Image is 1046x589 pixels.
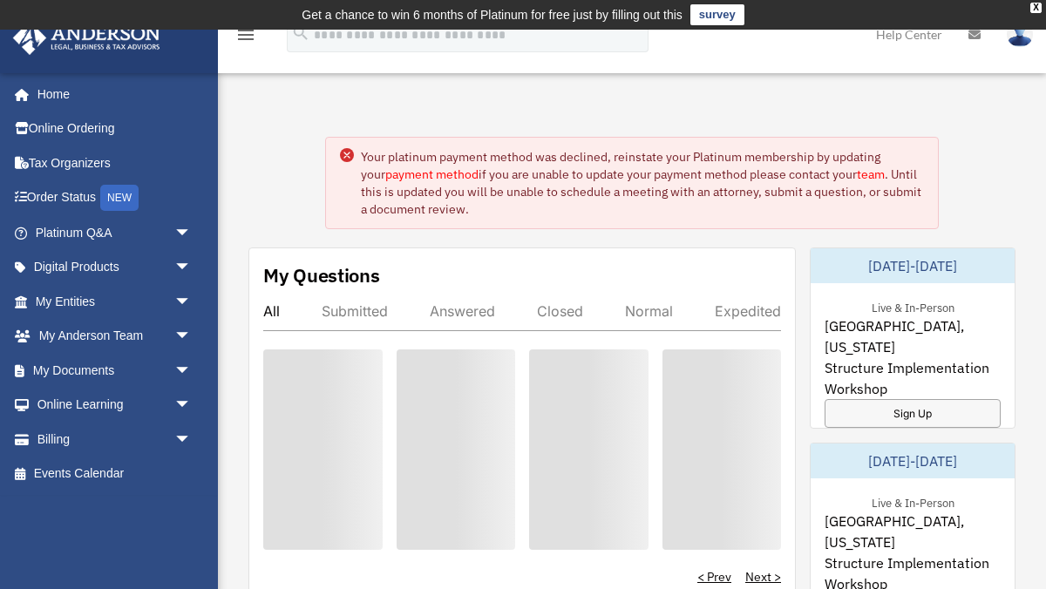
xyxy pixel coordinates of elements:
[291,24,310,43] i: search
[12,112,218,146] a: Online Ordering
[235,24,256,45] i: menu
[235,30,256,45] a: menu
[537,302,583,320] div: Closed
[811,248,1015,283] div: [DATE]-[DATE]
[322,302,388,320] div: Submitted
[385,166,479,182] a: payment method
[174,215,209,251] span: arrow_drop_down
[12,388,218,423] a: Online Learningarrow_drop_down
[745,568,781,586] a: Next >
[12,319,218,354] a: My Anderson Teamarrow_drop_down
[8,21,166,55] img: Anderson Advisors Platinum Portal
[263,262,380,288] div: My Questions
[302,4,683,25] div: Get a chance to win 6 months of Platinum for free just by filling out this
[263,302,280,320] div: All
[858,297,968,315] div: Live & In-Person
[697,568,731,586] a: < Prev
[811,443,1015,478] div: [DATE]-[DATE]
[1007,22,1033,47] img: User Pic
[825,357,1001,399] span: Structure Implementation Workshop
[430,302,495,320] div: Answered
[625,302,673,320] div: Normal
[174,319,209,355] span: arrow_drop_down
[174,353,209,389] span: arrow_drop_down
[825,315,1001,357] span: [GEOGRAPHIC_DATA], [US_STATE]
[12,422,218,457] a: Billingarrow_drop_down
[825,511,1001,552] span: [GEOGRAPHIC_DATA], [US_STATE]
[825,399,1001,428] a: Sign Up
[12,284,218,319] a: My Entitiesarrow_drop_down
[174,422,209,457] span: arrow_drop_down
[100,185,139,211] div: NEW
[12,77,209,112] a: Home
[174,388,209,423] span: arrow_drop_down
[690,4,744,25] a: survey
[1030,3,1042,13] div: close
[12,457,218,491] a: Events Calendar
[174,284,209,320] span: arrow_drop_down
[174,250,209,286] span: arrow_drop_down
[715,302,781,320] div: Expedited
[12,180,218,216] a: Order StatusNEW
[361,148,924,218] div: Your platinum payment method was declined, reinstate your Platinum membership by updating your if...
[857,166,885,182] a: team
[12,353,218,388] a: My Documentsarrow_drop_down
[12,250,218,285] a: Digital Productsarrow_drop_down
[12,215,218,250] a: Platinum Q&Aarrow_drop_down
[858,492,968,511] div: Live & In-Person
[12,146,218,180] a: Tax Organizers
